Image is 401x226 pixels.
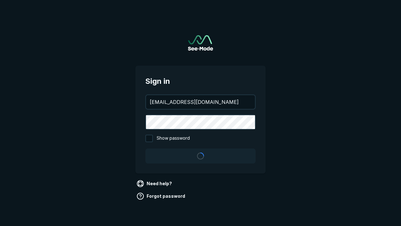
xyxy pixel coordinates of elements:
span: Show password [157,135,190,142]
a: Forgot password [135,191,188,201]
a: Go to sign in [188,35,213,51]
span: Sign in [145,76,256,87]
a: Need help? [135,179,174,189]
input: your@email.com [146,95,255,109]
img: See-Mode Logo [188,35,213,51]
